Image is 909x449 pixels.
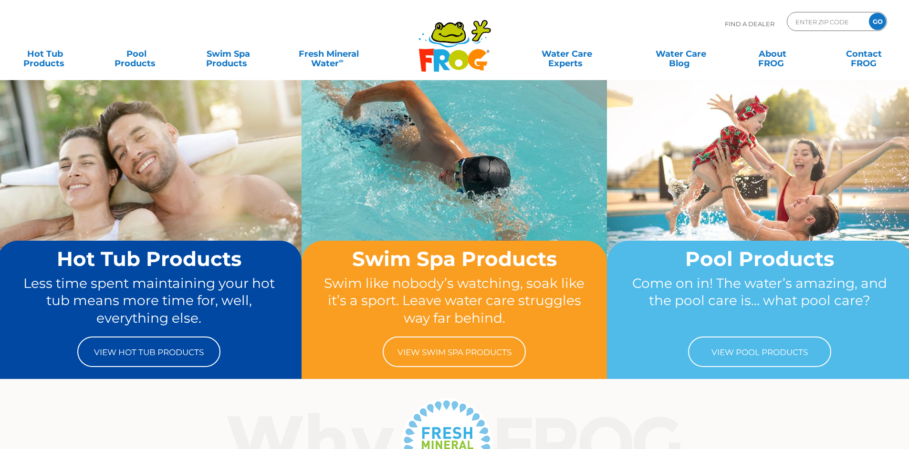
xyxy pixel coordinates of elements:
a: View Hot Tub Products [77,337,220,367]
img: home-banner-swim-spa-short [302,80,607,307]
a: Hot TubProducts [10,44,81,63]
p: Come on in! The water’s amazing, and the pool care is… what pool care? [625,275,894,327]
p: Swim like nobody’s watching, soak like it’s a sport. Leave water care struggles way far behind. [320,275,589,327]
h2: Pool Products [625,248,894,270]
sup: ∞ [339,57,344,64]
p: Less time spent maintaining your hot tub means more time for, well, everything else. [15,275,284,327]
a: View Pool Products [688,337,831,367]
p: Find A Dealer [725,12,774,36]
a: ContactFROG [828,44,899,63]
h2: Swim Spa Products [320,248,589,270]
a: View Swim Spa Products [383,337,526,367]
a: Water CareBlog [645,44,716,63]
input: GO [869,13,886,30]
a: Fresh MineralWater∞ [284,44,373,63]
a: PoolProducts [101,44,172,63]
a: Water CareExperts [509,44,625,63]
a: Swim SpaProducts [193,44,264,63]
input: Zip Code Form [794,15,859,29]
a: AboutFROG [737,44,808,63]
h2: Hot Tub Products [15,248,284,270]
